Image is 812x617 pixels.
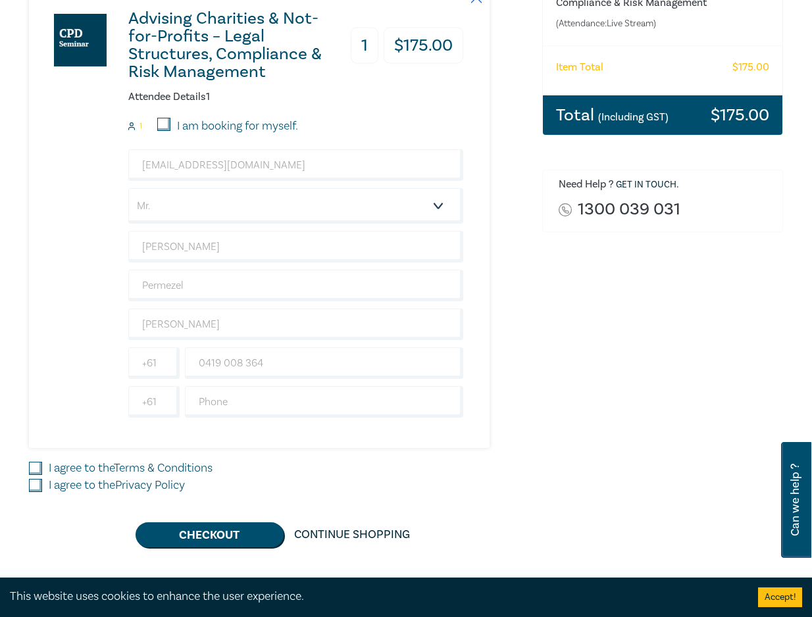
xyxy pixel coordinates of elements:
[758,587,802,607] button: Accept cookies
[556,107,669,124] h3: Total
[49,477,185,494] label: I agree to the
[789,450,801,550] span: Can we help ?
[128,10,345,81] h3: Advising Charities & Not-for-Profits – Legal Structures, Compliance & Risk Management
[128,91,463,103] h6: Attendee Details 1
[10,588,738,605] div: This website uses cookies to enhance the user experience.
[578,201,680,218] a: 1300 039 031
[384,28,463,64] h3: $ 175.00
[185,386,463,418] input: Phone
[177,118,298,135] label: I am booking for myself.
[140,122,142,131] small: 1
[136,522,284,547] button: Checkout
[128,231,463,262] input: First Name*
[711,107,769,124] h3: $ 175.00
[128,347,180,379] input: +61
[559,178,773,191] h6: Need Help ? .
[185,347,463,379] input: Mobile*
[114,460,213,476] a: Terms & Conditions
[128,270,463,301] input: Last Name*
[351,28,378,64] h3: 1
[616,179,676,191] a: Get in touch
[556,17,717,30] small: (Attendance: Live Stream )
[556,61,603,74] h6: Item Total
[284,522,420,547] a: Continue Shopping
[598,111,669,124] small: (Including GST)
[128,386,180,418] input: +61
[128,308,463,340] input: Company
[54,14,107,66] img: Advising Charities & Not-for-Profits – Legal Structures, Compliance & Risk Management
[49,460,213,477] label: I agree to the
[115,478,185,493] a: Privacy Policy
[732,61,769,74] h6: $ 175.00
[128,149,463,181] input: Attendee Email*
